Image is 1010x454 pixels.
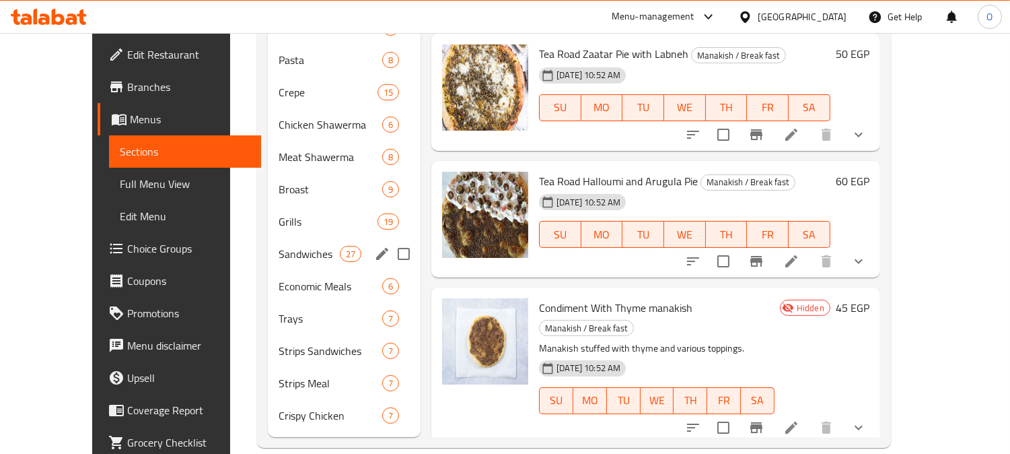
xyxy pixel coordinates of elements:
span: TH [711,225,742,245]
span: Edit Menu [120,208,250,224]
button: TH [674,387,707,414]
div: Chicken Shawerma6 [268,108,421,141]
span: Chicken Shawerma [279,117,382,133]
span: 7 [383,313,398,325]
img: Tea Road Zaatar Pie with Labneh [442,44,528,131]
div: Pasta [279,52,382,68]
h6: 60 EGP [836,172,869,191]
a: Menus [98,103,261,135]
img: Tea Road Halloumi and Arugula Pie [442,172,528,258]
span: WE [646,391,669,410]
span: Edit Restaurant [127,46,250,63]
span: Coupons [127,273,250,289]
a: Full Menu View [109,168,261,200]
span: 7 [383,345,398,358]
span: FR [713,391,735,410]
button: FR [747,94,789,121]
span: Meat Shawerma [279,149,382,165]
span: TH [711,98,742,117]
span: Select to update [709,414,737,442]
button: FR [707,387,741,414]
span: FR [752,225,783,245]
a: Promotions [98,297,261,329]
span: 7 [383,410,398,422]
div: items [382,181,399,197]
div: items [382,408,399,424]
span: 8 [383,151,398,164]
span: Full Menu View [120,176,250,192]
a: Edit menu item [783,420,799,436]
span: 7 [383,377,398,390]
button: sort-choices [677,412,709,444]
button: SU [539,94,581,121]
button: Branch-specific-item [740,245,772,278]
button: TU [607,387,641,414]
button: MO [581,221,623,248]
div: items [382,52,399,68]
span: Sections [120,143,250,160]
div: Broast9 [268,173,421,205]
div: items [382,149,399,165]
span: Coverage Report [127,402,250,418]
span: TH [679,391,702,410]
span: Crepe [279,84,377,100]
span: Crispy Chicken [279,408,382,424]
span: Manakish / Break fast [701,174,795,190]
img: Condiment With Thyme manakish [442,298,528,385]
button: TH [706,94,748,121]
span: Menu disclaimer [127,337,250,354]
button: TU [622,94,664,121]
button: SA [741,387,774,414]
span: MO [579,391,602,410]
button: SA [789,94,830,121]
span: Strips Meal [279,375,382,391]
span: Condiment With Thyme manakish [539,298,692,318]
svg: Show Choices [851,420,867,436]
div: Meat Shawerma8 [268,141,421,173]
span: SU [545,225,576,245]
span: Trays [279,311,382,327]
span: [DATE] 10:52 AM [551,362,626,375]
h6: 45 EGP [836,298,869,317]
button: FR [747,221,789,248]
span: MO [587,225,618,245]
div: [GEOGRAPHIC_DATA] [758,9,846,24]
a: Edit menu item [783,253,799,269]
span: Broast [279,181,382,197]
span: Upsell [127,370,250,386]
span: Strips Sandwiches [279,343,382,359]
span: 9 [383,183,398,196]
span: Promotions [127,305,250,321]
a: Choice Groups [98,232,261,265]
button: Branch-specific-item [740,119,772,151]
button: TU [622,221,664,248]
button: sort-choices [677,245,709,278]
span: SU [545,98,576,117]
div: Crispy Chicken7 [268,399,421,432]
div: Crepe15 [268,76,421,108]
div: Economic Meals6 [268,270,421,302]
span: 19 [378,216,398,228]
a: Branches [98,71,261,103]
span: [DATE] 10:52 AM [551,196,626,209]
button: show more [842,412,875,444]
span: Select to update [709,247,737,275]
span: Branches [127,79,250,95]
a: Edit Menu [109,200,261,232]
p: Manakish stuffed with thyme and various toppings. [539,340,774,357]
button: SU [539,221,581,248]
button: WE [664,94,706,121]
div: items [382,375,399,391]
a: Coupons [98,265,261,297]
button: delete [810,119,842,151]
span: Hidden [791,302,830,315]
div: Grills [279,214,377,230]
span: Sandwiches [279,246,340,262]
div: items [377,214,399,230]
span: Tea Road Zaatar Pie with Labneh [539,44,688,64]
